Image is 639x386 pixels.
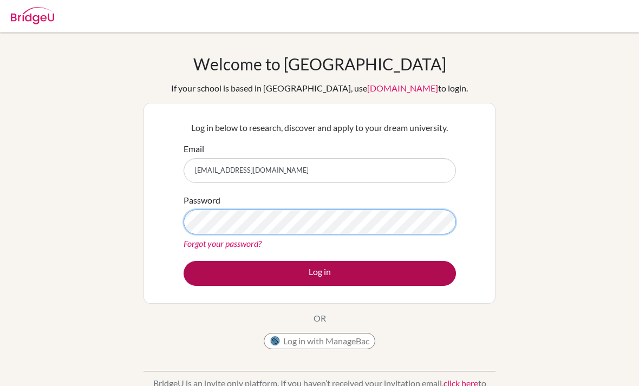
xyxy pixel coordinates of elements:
[171,82,468,95] div: If your school is based in [GEOGRAPHIC_DATA], use to login.
[184,238,262,248] a: Forgot your password?
[367,83,438,93] a: [DOMAIN_NAME]
[184,194,220,207] label: Password
[184,142,204,155] label: Email
[184,121,456,134] p: Log in below to research, discover and apply to your dream university.
[11,7,54,24] img: Bridge-U
[193,54,446,74] h1: Welcome to [GEOGRAPHIC_DATA]
[184,261,456,286] button: Log in
[264,333,375,349] button: Log in with ManageBac
[314,312,326,325] p: OR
